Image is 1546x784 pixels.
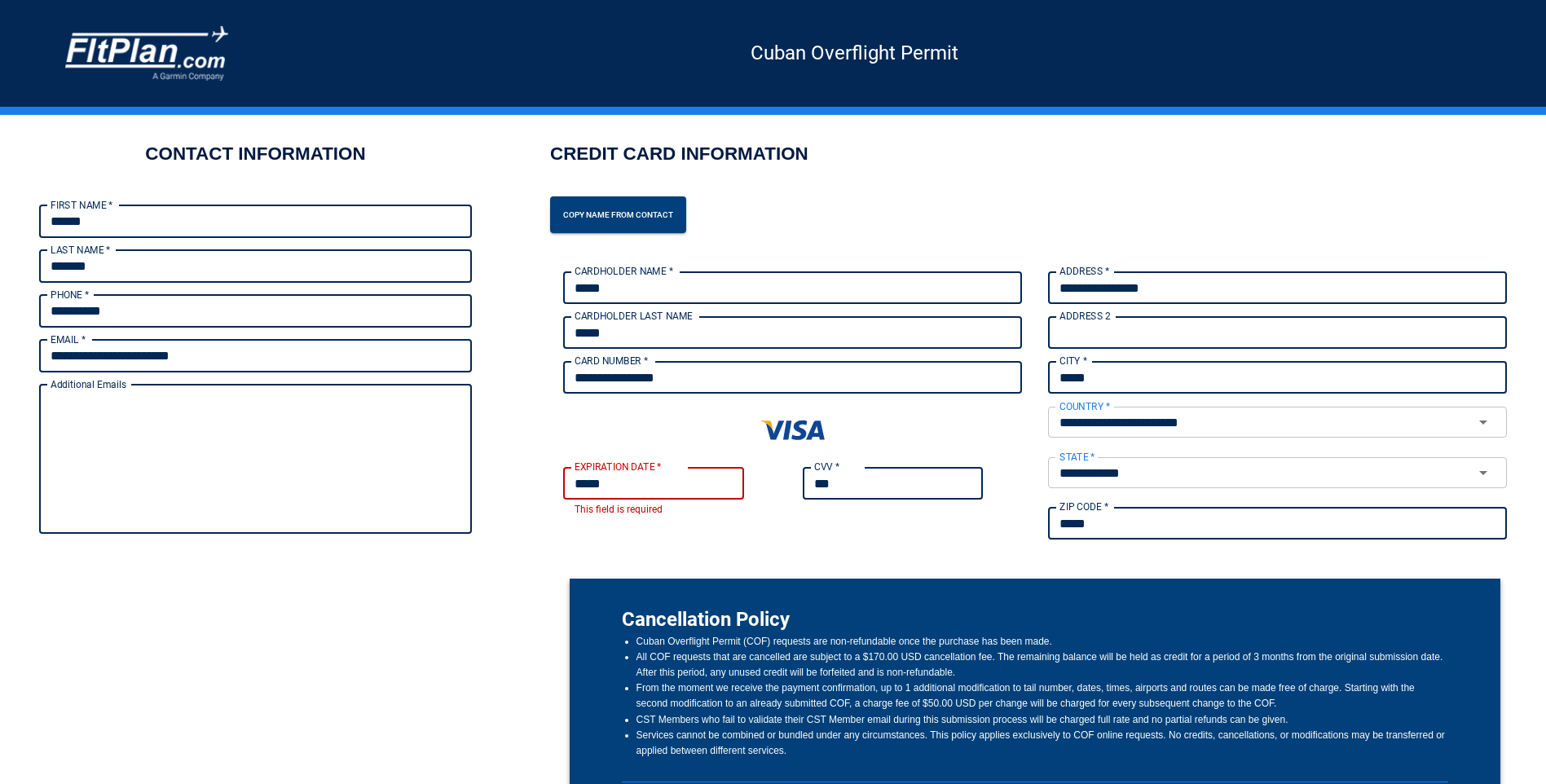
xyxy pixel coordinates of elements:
[550,196,686,233] button: Copy name from contact
[51,536,460,553] p: Up to X email addresses separated by a comma
[1465,411,1501,434] button: Open
[51,377,126,391] label: Additional Emails
[636,634,1448,650] li: Cuban Overflight Permit (COF) requests are non-refundable once the purchase has been made.
[65,26,228,81] img: COMPANY LOGO
[51,198,113,212] label: FIRST NAME *
[636,712,1448,728] li: CST Members who fail to validate their CST Member email during this submission process will be ch...
[636,650,1448,680] li: All COF requests that are cancelled are subject to a $170.00 USD cancellation fee. The remaining ...
[575,354,648,368] label: CARD NUMBER *
[575,502,764,518] p: This field is required
[575,264,673,278] label: CARDHOLDER NAME *
[145,141,365,166] h2: CONTACT INFORMATION
[575,460,662,473] label: EXPIRATION DATE *
[636,728,1448,759] li: Services cannot be combined or bundled under any circumstances. This policy applies exclusively t...
[51,243,111,257] label: LAST NAME *
[51,288,89,302] label: PHONE *
[622,605,1448,634] p: Cancellation Policy
[1059,500,1108,513] label: ZIP CODE *
[575,309,693,323] label: CARDHOLDER LAST NAME
[1059,450,1095,464] label: STATE *
[550,141,808,179] h2: CREDIT CARD INFORMATION
[1059,309,1111,323] label: ADDRESS 2
[1465,461,1501,484] button: Open
[1059,264,1110,278] label: ADDRESS *
[1059,354,1087,368] label: CITY *
[51,333,86,346] label: EMAIL *
[636,680,1448,711] li: From the moment we receive the payment confirmation, up to 1 additional modification to tail numb...
[228,52,1481,54] h5: Cuban Overflight Permit
[1059,399,1110,413] label: COUNTRY *
[814,460,839,473] label: CVV *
